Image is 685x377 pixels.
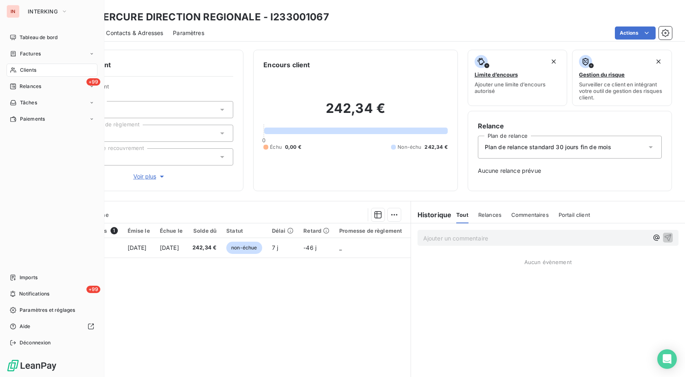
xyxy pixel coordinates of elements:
[485,143,612,151] span: Plan de relance standard 30 jours fin de mois
[226,227,262,234] div: Statut
[160,227,183,234] div: Échue le
[572,50,672,106] button: Gestion du risqueSurveiller ce client en intégrant votre outil de gestion des risques client.
[272,244,278,251] span: 7 j
[20,115,45,123] span: Paiements
[128,244,147,251] span: [DATE]
[579,81,665,101] span: Surveiller ce client en intégrant votre outil de gestion des risques client.
[192,227,217,234] div: Solde dû
[19,290,49,298] span: Notifications
[20,66,36,74] span: Clients
[456,212,468,218] span: Tout
[20,323,31,330] span: Aide
[7,320,97,333] a: Aide
[28,8,58,15] span: INTERKING
[86,286,100,293] span: +99
[49,60,233,70] h6: Informations client
[7,359,57,372] img: Logo LeanPay
[424,143,447,151] span: 242,34 €
[128,227,150,234] div: Émise le
[133,172,166,181] span: Voir plus
[72,10,329,24] h3: GSF MERCURE DIRECTION REGIONALE - I233001067
[262,137,265,143] span: 0
[657,349,677,369] div: Open Intercom Messenger
[20,34,57,41] span: Tableau de bord
[579,71,625,78] span: Gestion du risque
[411,210,452,220] h6: Historique
[86,78,100,86] span: +99
[20,99,37,106] span: Tâches
[615,26,656,40] button: Actions
[20,339,51,346] span: Déconnexion
[7,5,20,18] div: IN
[475,81,561,94] span: Ajouter une limite d’encours autorisé
[511,212,549,218] span: Commentaires
[110,227,118,234] span: 1
[226,242,262,254] span: non-échue
[270,143,282,151] span: Échu
[263,100,447,125] h2: 242,34 €
[303,227,329,234] div: Retard
[398,143,421,151] span: Non-échu
[20,83,41,90] span: Relances
[20,306,75,314] span: Paramètres et réglages
[192,244,217,252] span: 242,34 €
[478,167,662,175] span: Aucune relance prévue
[339,244,342,251] span: _
[106,29,163,37] span: Contacts & Adresses
[66,172,233,181] button: Voir plus
[303,244,316,251] span: -46 j
[339,227,402,234] div: Promesse de règlement
[559,212,590,218] span: Portail client
[173,29,204,37] span: Paramètres
[478,212,502,218] span: Relances
[160,244,179,251] span: [DATE]
[272,227,294,234] div: Délai
[468,50,568,106] button: Limite d’encoursAjouter une limite d’encours autorisé
[475,71,518,78] span: Limite d’encours
[20,50,41,57] span: Factures
[478,121,662,131] h6: Relance
[66,83,233,95] span: Propriétés Client
[285,143,301,151] span: 0,00 €
[20,274,38,281] span: Imports
[524,259,572,265] span: Aucun évènement
[263,60,310,70] h6: Encours client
